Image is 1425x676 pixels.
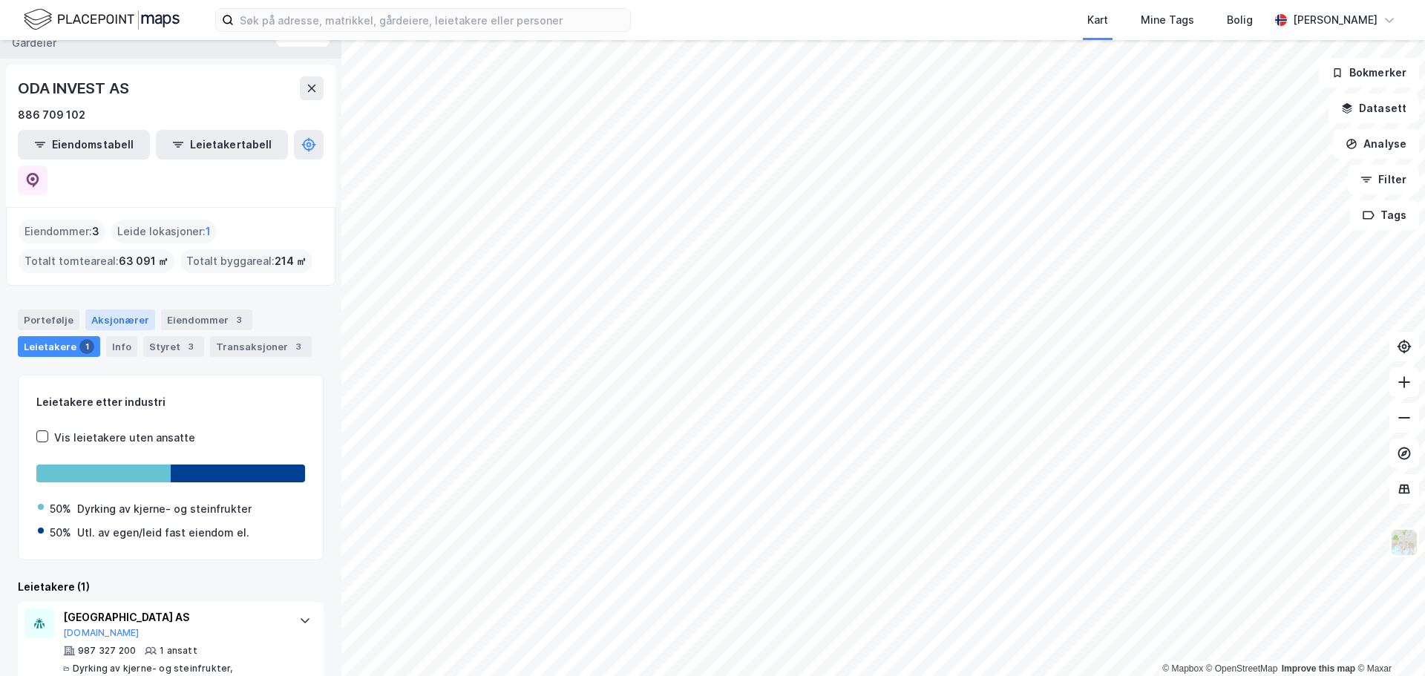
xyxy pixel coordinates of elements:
[18,76,131,100] div: ODA INVEST AS
[19,249,174,273] div: Totalt tomteareal :
[1162,663,1203,674] a: Mapbox
[1351,605,1425,676] iframe: Chat Widget
[92,223,99,240] span: 3
[291,339,306,354] div: 3
[18,130,150,160] button: Eiendomstabell
[12,34,56,52] div: Gårdeier
[1319,58,1419,88] button: Bokmerker
[77,524,249,542] div: Utl. av egen/leid fast eiendom el.
[275,252,307,270] span: 214 ㎡
[36,393,305,411] div: Leietakere etter industri
[50,500,71,518] div: 50%
[1348,165,1419,194] button: Filter
[77,500,252,518] div: Dyrking av kjerne- og steinfrukter
[1333,129,1419,159] button: Analyse
[1087,11,1108,29] div: Kart
[161,309,252,330] div: Eiendommer
[1227,11,1253,29] div: Bolig
[78,645,136,657] div: 987 327 200
[85,309,155,330] div: Aksjonærer
[206,223,211,240] span: 1
[232,312,246,327] div: 3
[111,220,217,243] div: Leide lokasjoner :
[24,7,180,33] img: logo.f888ab2527a4732fd821a326f86c7f29.svg
[106,336,137,357] div: Info
[1282,663,1355,674] a: Improve this map
[18,309,79,330] div: Portefølje
[234,9,630,31] input: Søk på adresse, matrikkel, gårdeiere, leietakere eller personer
[18,106,85,124] div: 886 709 102
[156,130,288,160] button: Leietakertabell
[50,524,71,542] div: 50%
[63,608,284,626] div: [GEOGRAPHIC_DATA] AS
[183,339,198,354] div: 3
[1351,605,1425,676] div: Kontrollprogram for chat
[1390,528,1418,557] img: Z
[119,252,168,270] span: 63 091 ㎡
[1293,11,1377,29] div: [PERSON_NAME]
[54,429,195,447] div: Vis leietakere uten ansatte
[210,336,312,357] div: Transaksjoner
[18,578,324,596] div: Leietakere (1)
[79,339,94,354] div: 1
[1329,93,1419,123] button: Datasett
[19,220,105,243] div: Eiendommer :
[1206,663,1278,674] a: OpenStreetMap
[180,249,312,273] div: Totalt byggareal :
[143,336,204,357] div: Styret
[18,336,100,357] div: Leietakere
[160,645,197,657] div: 1 ansatt
[1350,200,1419,230] button: Tags
[1141,11,1194,29] div: Mine Tags
[63,627,140,639] button: [DOMAIN_NAME]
